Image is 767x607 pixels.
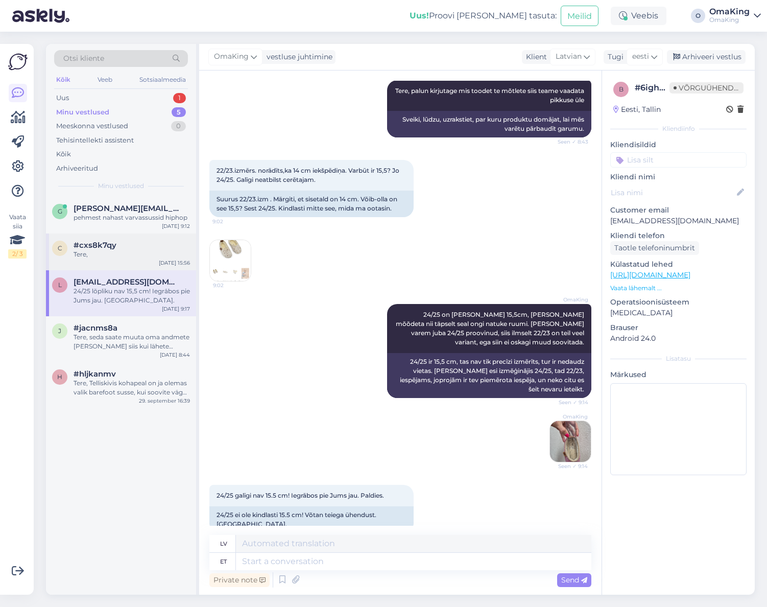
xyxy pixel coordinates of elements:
font: Lisatasu [666,355,691,362]
font: Tere, [74,250,88,258]
span: 24/25 on [PERSON_NAME] 15,5cm, [PERSON_NAME] mõõdeta nii täpselt seal ongi natuke ruumi. [PERSON_... [396,311,586,346]
font: Uus! [410,11,429,20]
font: 5 [177,108,181,116]
span: 24/25 galīgi nav 15.5 cm! Iegrābos pie Jums jau. Paldies. [217,492,384,499]
font: Veeb [98,76,112,83]
font: Arhiveeritud [56,164,98,172]
span: b [619,85,624,93]
font: [DATE] 9:17 [162,306,190,312]
font: Meilid [567,11,592,21]
font: #hljkanmv [74,369,116,379]
font: Võrguühenduseta [679,83,758,92]
span: lienejanvare@inbox.lv [74,277,180,287]
span: Seen ✓ 8:43 [550,138,588,146]
div: Sveiki, lūdzu, uzrakstiet, par kuru produktu domājat, lai mēs varētu pārbaudīt garumu. [387,111,591,137]
font: OmaKing [214,52,249,61]
span: Seen ✓ 9:14 [549,462,588,470]
div: Suurus 22/23.izm . Märgiti, et sisetald on 14 cm. Võib-olla on see 15,5? Sest 24/25. Kindlasti mi... [209,191,414,217]
font: Kliendi telefon [610,231,665,240]
font: Vaata lähemalt ... [610,284,662,292]
font: Vaata siia [9,213,26,230]
font: Proovi [PERSON_NAME] tasuta: [429,11,557,20]
div: 24/25 ir 15,5 cm, tas nav tik precīzi izmērīts, tur ir nedaudz vietas. [PERSON_NAME] esi izmēģinā... [387,353,591,398]
font: 0 [176,122,181,130]
font: Uus [56,94,69,102]
span: Latvian [556,51,582,62]
font: Meeskonna vestlused [56,122,128,130]
div: 24/25 ei ole kindlasti 15.5 cm! Võtan teiega ühendust. [GEOGRAPHIC_DATA]. [209,506,414,533]
font: Veebis [631,11,658,20]
font: [DATE] 8:44 [160,352,190,358]
font: Brauser [610,323,638,332]
span: Seen ✓ 9:14 [550,399,588,406]
font: vestluse juhtimine [267,52,332,61]
a: OmaKingOmaKing [709,8,761,24]
span: Tere, palun kirjutage mis toodet te mõtlete siis teame vaadata pikkuse üle [395,87,586,104]
input: Lisa silt [610,152,747,168]
font: Kliendisildid [610,140,656,149]
font: Tere, seda saate muuta oma andmete [PERSON_NAME] siis kui lähete ostukorvi MINE MAKSMA lehele, se... [74,333,189,387]
span: 9:02 [212,218,251,225]
p: Customer email [610,205,747,216]
font: Arhiveeri vestlus [682,52,741,61]
font: g [58,207,62,215]
font: Minu vestlused [98,182,144,190]
font: 6ighyvoq [640,83,679,92]
span: gerta.noormae@gmail.com [74,204,180,213]
font: #cxs8k7qy [74,240,116,250]
span: 9:02 [213,282,251,289]
font: j [58,327,61,335]
img: Attachment [210,240,251,281]
div: et [220,553,227,570]
font: l [58,281,62,289]
p: [MEDICAL_DATA] [610,308,747,318]
font: Klient [526,52,547,61]
img: Askly logo [8,52,28,72]
input: Lisa nimi [611,187,735,198]
font: 2 [12,250,16,258]
font: Sotsiaalmeedia [139,76,186,83]
span: OmaKing [549,413,588,421]
font: h [57,373,62,381]
font: c [58,244,62,252]
p: Android 24.0 [610,333,747,344]
font: Operatsioonisüsteem [610,297,689,307]
font: O [696,12,701,19]
font: # [635,83,640,92]
button: Meilid [561,6,598,26]
font: Kõik [56,76,70,83]
font: [PERSON_NAME][EMAIL_ADDRESS][DOMAIN_NAME] [74,203,281,213]
img: Attachment [550,421,591,462]
font: OmaKing [709,16,739,24]
font: #jacnms8a [74,323,117,333]
font: Kliendiinfo [662,125,695,132]
font: OmaKing [709,7,750,16]
font: 29. september 16:39 [139,398,190,404]
span: #cxs8k7qy [74,241,116,250]
font: [DATE] 9:12 [162,223,190,229]
font: eesti [632,52,649,61]
p: [EMAIL_ADDRESS][DOMAIN_NAME] [610,216,747,226]
font: Minu vestlused [56,108,109,116]
font: Kliendi nimi [610,172,655,181]
font: Taotle telefoninumbrit [614,243,695,252]
font: [EMAIL_ADDRESS][DOMAIN_NAME] [74,277,214,287]
font: Tehisintellekti assistent [56,136,134,144]
span: 22/23.izmērs. norādīts,ka 14 cm iekšpēdiņa. Varbūt ir 15,5? Jo 24/25. Galīgi neatbilst cerētajam. [217,167,401,183]
font: Märkused [610,370,646,379]
span: OmaKing [550,296,588,303]
font: 24/25 lõpliku nav 15,5 cm! Iegrābos pie Jums jau. [GEOGRAPHIC_DATA]. [74,287,190,304]
font: Külastatud lehed [610,260,673,269]
font: / 3 [16,250,23,258]
div: Private note [209,573,270,587]
font: Eesti, Tallin [621,105,661,114]
font: Kõik [56,150,71,158]
span: Send [561,575,587,585]
font: Tere, Telliskivis kohapeal on ja olemas valik barefoot susse, kui soovite väga täpset vastust, si... [74,379,187,414]
font: Tugi [608,52,624,61]
font: [DATE] 15:56 [159,260,190,266]
font: pehmest nahast varvassussid hiphop [74,214,187,221]
a: [URL][DOMAIN_NAME] [610,270,690,279]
